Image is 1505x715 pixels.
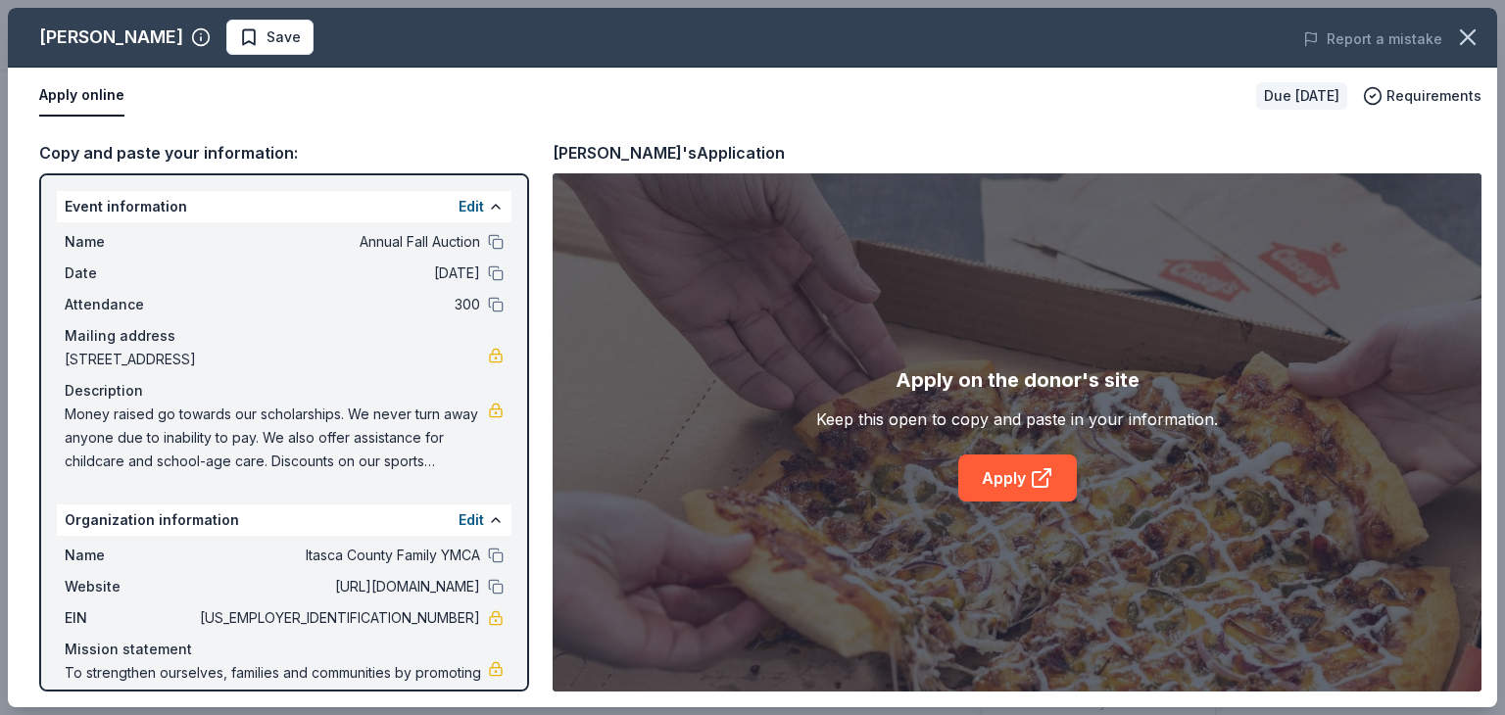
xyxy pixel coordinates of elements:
[65,324,504,348] div: Mailing address
[65,575,196,598] span: Website
[65,544,196,567] span: Name
[226,20,314,55] button: Save
[1256,82,1347,110] div: Due [DATE]
[196,293,480,316] span: 300
[553,140,785,166] div: [PERSON_NAME]'s Application
[65,379,504,403] div: Description
[57,504,511,536] div: Organization information
[39,75,124,117] button: Apply online
[196,230,480,254] span: Annual Fall Auction
[196,575,480,598] span: [URL][DOMAIN_NAME]
[196,262,480,285] span: [DATE]
[65,293,196,316] span: Attendance
[65,230,196,254] span: Name
[65,262,196,285] span: Date
[196,544,480,567] span: Itasca County Family YMCA
[65,606,196,630] span: EIN
[39,22,183,53] div: [PERSON_NAME]
[39,140,529,166] div: Copy and paste your information:
[896,364,1140,396] div: Apply on the donor's site
[459,195,484,218] button: Edit
[65,661,488,708] span: To strengthen ourselves, families and communities by promoting growth in spirit, mind and body.
[57,191,511,222] div: Event information
[65,403,488,473] span: Money raised go towards our scholarships. We never turn away anyone due to inability to pay. We a...
[1386,84,1481,108] span: Requirements
[267,25,301,49] span: Save
[65,348,488,371] span: [STREET_ADDRESS]
[459,508,484,532] button: Edit
[1363,84,1481,108] button: Requirements
[958,454,1077,501] a: Apply
[1303,27,1442,51] button: Report a mistake
[65,638,504,661] div: Mission statement
[196,606,480,630] span: [US_EMPLOYER_IDENTIFICATION_NUMBER]
[816,407,1218,431] div: Keep this open to copy and paste in your information.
